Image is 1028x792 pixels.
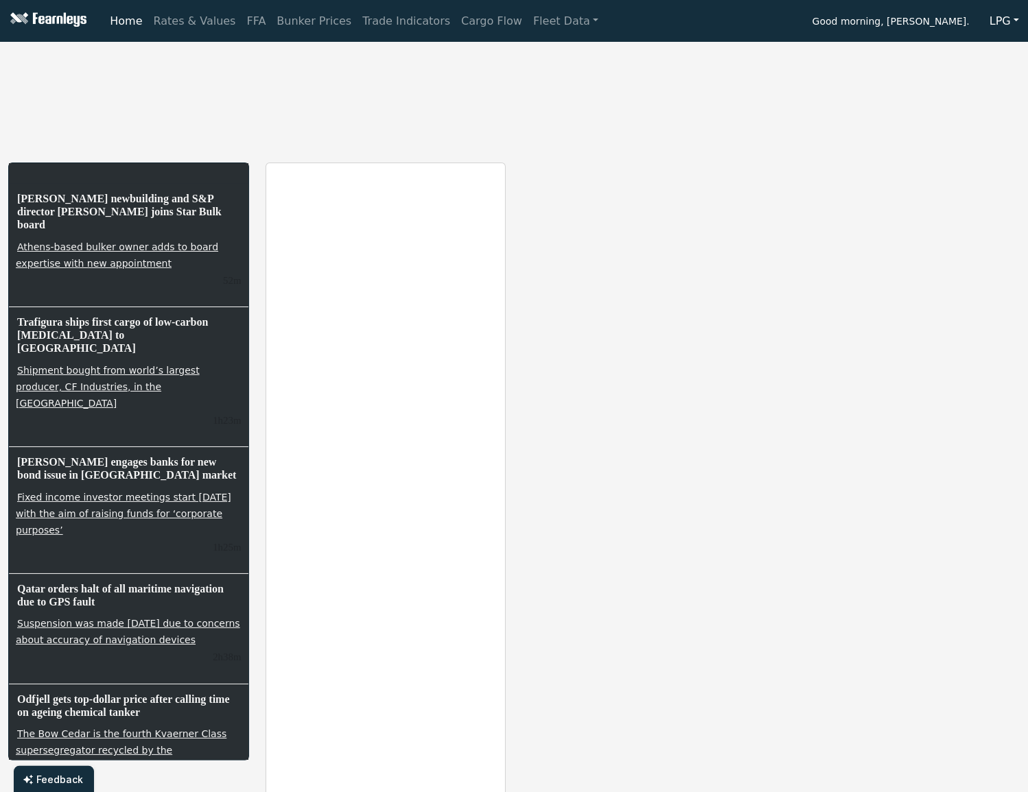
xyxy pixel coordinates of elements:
span: Good morning, [PERSON_NAME]. [813,11,970,34]
iframe: mini symbol-overview TradingView widget [780,629,1020,780]
iframe: tickers TradingView widget [8,97,1020,146]
small: 06/10/2025, 08:24:36 [213,651,241,662]
iframe: tickers TradingView widget [8,47,1020,97]
a: Suspension was made [DATE] due to concerns about accuracy of navigation devices [16,616,240,647]
a: Rates & Values [148,8,242,35]
a: Shipment bought from world’s largest producer, CF Industries, in the [GEOGRAPHIC_DATA] [16,363,200,410]
small: 06/10/2025, 08:39:41 [213,415,241,426]
a: FFA [242,8,272,35]
iframe: mini symbol-overview TradingView widget [780,163,1020,313]
small: 06/10/2025, 08:37:45 [213,542,241,553]
a: The Bow Cedar is the fourth Kvaerner Class supersegregator recycled by the [DEMOGRAPHIC_DATA] owner [16,727,226,773]
a: Fleet Data [528,8,604,35]
h6: [PERSON_NAME] engages banks for new bond issue in [GEOGRAPHIC_DATA] market [16,454,242,483]
iframe: mini symbol-overview TradingView widget [780,313,1020,464]
h6: Qatar orders halt of all maritime navigation due to GPS fault [16,581,242,610]
a: Athens-based bulker owner adds to board expertise with new appointment [16,240,218,270]
h6: Trafigura ships first cargo of low-carbon [MEDICAL_DATA] to [GEOGRAPHIC_DATA] [16,314,242,357]
a: Trade Indicators [357,8,456,35]
iframe: market overview TradingView widget [522,479,763,788]
a: Bunker Prices [271,8,357,35]
a: Cargo Flow [456,8,528,35]
small: 06/10/2025, 09:10:48 [223,275,241,286]
a: Home [104,8,148,35]
a: Fixed income investor meetings start [DATE] with the aim of raising funds for ‘corporate purposes’ [16,490,231,537]
button: LPG [981,8,1028,34]
iframe: market overview TradingView widget [522,163,763,479]
iframe: mini symbol-overview TradingView widget [780,478,1020,629]
h6: [PERSON_NAME] newbuilding and S&P director [PERSON_NAME] joins Star Bulk board [16,191,242,233]
img: Fearnleys Logo [7,12,86,29]
h6: Odfjell gets top-dollar price after calling time on ageing chemical tanker [16,691,242,720]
